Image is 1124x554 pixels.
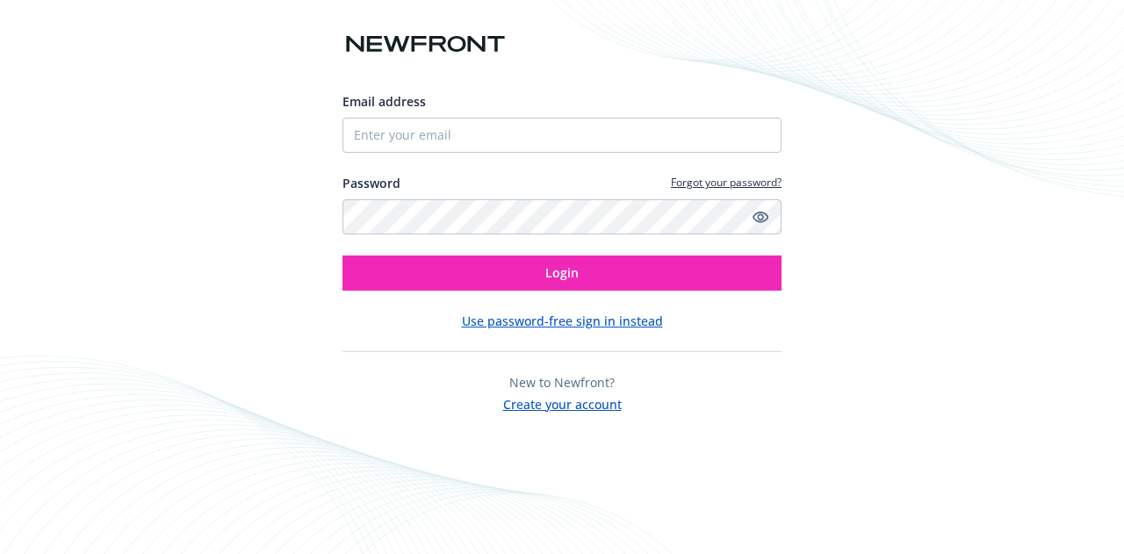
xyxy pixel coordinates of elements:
[342,174,400,192] label: Password
[342,199,782,234] input: Enter your password
[750,206,771,227] a: Show password
[509,374,615,391] span: New to Newfront?
[342,93,426,110] span: Email address
[342,118,782,153] input: Enter your email
[503,392,622,414] button: Create your account
[545,264,579,281] span: Login
[342,29,508,60] img: Newfront logo
[671,175,782,190] a: Forgot your password?
[462,312,663,330] button: Use password-free sign in instead
[342,255,782,291] button: Login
